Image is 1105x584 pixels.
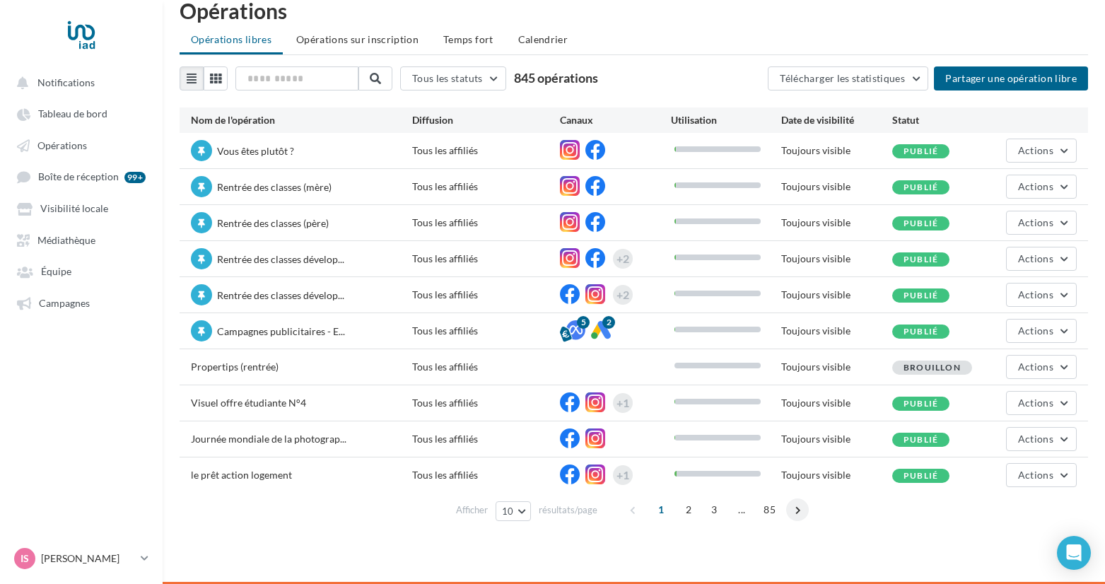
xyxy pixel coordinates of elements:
[217,217,329,229] span: Rentrée des classes (père)
[1006,211,1077,235] button: Actions
[1018,252,1053,264] span: Actions
[1018,469,1053,481] span: Actions
[904,290,938,300] span: Publié
[1006,319,1077,343] button: Actions
[41,266,71,278] span: Équipe
[560,113,671,127] div: Canaux
[616,465,629,485] div: +1
[502,506,514,517] span: 10
[1006,283,1077,307] button: Actions
[904,326,938,337] span: Publié
[1018,325,1053,337] span: Actions
[781,468,892,482] div: Toujours visible
[616,393,629,413] div: +1
[1006,139,1077,163] button: Actions
[904,398,938,409] span: Publié
[217,253,344,265] span: Rentrée des classes dévelop...
[1018,397,1053,409] span: Actions
[650,498,672,521] span: 1
[8,258,154,284] a: Équipe
[616,249,629,269] div: +2
[412,396,560,410] div: Tous les affiliés
[1006,427,1077,451] button: Actions
[616,285,629,305] div: +2
[412,360,560,374] div: Tous les affiliés
[40,203,108,215] span: Visibilité locale
[8,69,148,95] button: Notifications
[21,551,29,566] span: Is
[8,195,154,221] a: Visibilité locale
[781,144,892,158] div: Toujours visible
[1018,361,1053,373] span: Actions
[11,545,151,572] a: Is [PERSON_NAME]
[191,469,292,481] span: le prêt action logement
[671,113,782,127] div: Utilisation
[677,498,700,521] span: 2
[217,289,344,301] span: Rentrée des classes dévelop...
[1006,355,1077,379] button: Actions
[781,288,892,302] div: Toujours visible
[8,163,154,189] a: Boîte de réception 99+
[456,503,488,517] span: Afficher
[37,139,87,151] span: Opérations
[518,33,568,45] span: Calendrier
[296,33,419,45] span: Opérations sur inscription
[38,171,119,183] span: Boîte de réception
[37,234,95,246] span: Médiathèque
[38,108,107,120] span: Tableau de bord
[412,288,560,302] div: Tous les affiliés
[904,182,938,192] span: Publié
[191,397,306,409] span: Visuel offre étudiante N°4
[39,297,90,309] span: Campagnes
[934,66,1088,90] button: Partager une opération libre
[514,70,598,86] span: 845 opérations
[1006,391,1077,415] button: Actions
[217,181,332,193] span: Rentrée des classes (mère)
[400,66,506,90] button: Tous les statuts
[8,227,154,252] a: Médiathèque
[217,325,345,337] span: Campagnes publicitaires - E...
[781,324,892,338] div: Toujours visible
[1018,180,1053,192] span: Actions
[191,433,346,445] span: Journée mondiale de la photograp...
[904,434,938,445] span: Publié
[443,33,493,45] span: Temps fort
[904,218,938,228] span: Publié
[37,76,95,88] span: Notifications
[1018,144,1053,156] span: Actions
[539,503,597,517] span: résultats/page
[768,66,928,90] button: Télécharger les statistiques
[496,501,532,521] button: 10
[781,252,892,266] div: Toujours visible
[191,361,279,373] span: Propertips (rentrée)
[780,72,905,84] span: Télécharger les statistiques
[412,216,560,230] div: Tous les affiliés
[602,316,615,329] div: 2
[1057,536,1091,570] div: Open Intercom Messenger
[41,551,135,566] p: [PERSON_NAME]
[8,100,154,126] a: Tableau de bord
[904,146,938,156] span: Publié
[412,180,560,194] div: Tous les affiliés
[1006,247,1077,271] button: Actions
[892,113,1003,127] div: Statut
[781,432,892,446] div: Toujours visible
[412,252,560,266] div: Tous les affiliés
[781,360,892,374] div: Toujours visible
[781,216,892,230] div: Toujours visible
[8,290,154,315] a: Campagnes
[904,470,938,481] span: Publié
[577,316,590,329] div: 5
[1006,175,1077,199] button: Actions
[904,254,938,264] span: Publié
[412,432,560,446] div: Tous les affiliés
[1018,216,1053,228] span: Actions
[730,498,753,521] span: ...
[412,144,560,158] div: Tous les affiliés
[781,396,892,410] div: Toujours visible
[412,468,560,482] div: Tous les affiliés
[781,180,892,194] div: Toujours visible
[412,72,483,84] span: Tous les statuts
[412,113,560,127] div: Diffusion
[124,172,146,183] div: 99+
